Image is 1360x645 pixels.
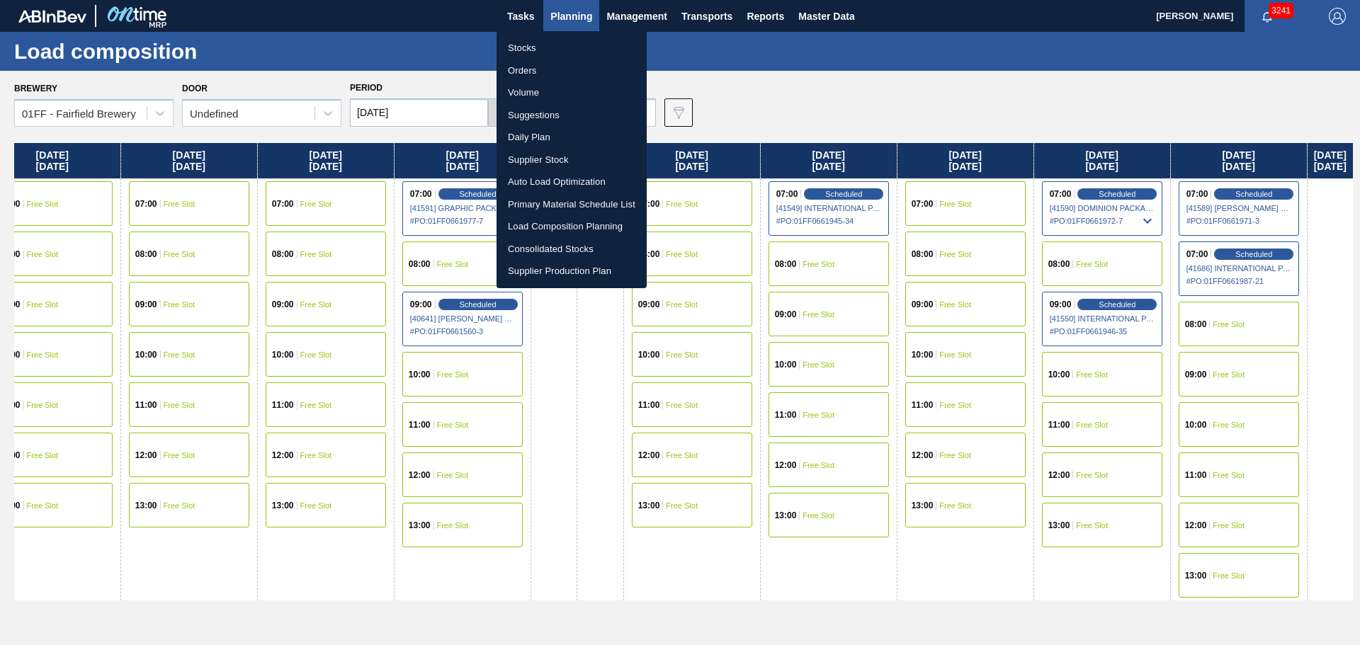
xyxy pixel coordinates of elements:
[497,149,647,171] a: Supplier Stock
[497,238,647,261] a: Consolidated Stocks
[497,260,647,282] a: Supplier Production Plan
[497,81,647,104] a: Volume
[497,37,647,59] a: Stocks
[497,215,647,238] a: Load Composition Planning
[497,171,647,193] a: Auto Load Optimization
[497,126,647,149] a: Daily Plan
[497,104,647,127] a: Suggestions
[497,193,647,216] a: Primary Material Schedule List
[497,59,647,82] a: Orders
